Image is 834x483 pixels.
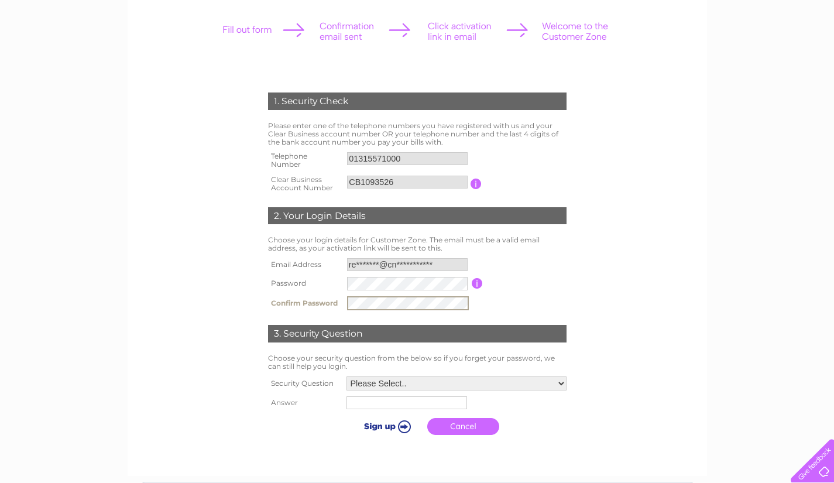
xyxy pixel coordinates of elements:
a: Contact [798,50,827,59]
div: 2. Your Login Details [268,207,567,225]
th: Confirm Password [265,293,344,314]
a: Telecoms [732,50,767,59]
input: Information [472,278,483,289]
div: 1. Security Check [268,93,567,110]
img: logo.png [29,30,89,66]
td: Please enter one of the telephone numbers you have registered with us and your Clear Business acc... [265,119,569,149]
div: 3. Security Question [268,325,567,342]
th: Telephone Number [265,149,345,172]
th: Security Question [265,374,344,393]
input: Information [471,179,482,189]
th: Clear Business Account Number [265,172,345,196]
a: Cancel [427,418,499,435]
td: Choose your security question from the below so if you forget your password, we can still help yo... [265,351,569,374]
div: Clear Business is a trading name of Verastar Limited (registered in [GEOGRAPHIC_DATA] No. 3667643... [141,6,694,57]
th: Email Address [265,255,344,274]
a: Water [670,50,692,59]
a: Blog [774,50,791,59]
a: Energy [699,50,725,59]
th: Answer [265,393,344,412]
input: Submit [349,418,421,434]
td: Choose your login details for Customer Zone. The email must be a valid email address, as your act... [265,233,569,255]
th: Password [265,274,344,293]
a: 0333 014 3131 [613,6,694,20]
